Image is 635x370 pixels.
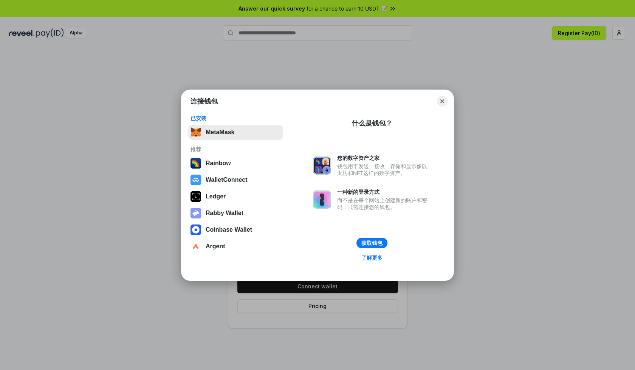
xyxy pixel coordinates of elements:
[190,146,281,153] div: 推荐
[190,127,201,138] img: svg+xml,%3Csvg%20fill%3D%22none%22%20height%3D%2233%22%20viewBox%3D%220%200%2035%2033%22%20width%...
[337,155,431,161] div: 您的数字资产之家
[190,97,218,106] h1: 连接钱包
[188,172,283,187] button: WalletConnect
[190,241,201,252] img: svg+xml,%3Csvg%20width%3D%2228%22%20height%3D%2228%22%20viewBox%3D%220%200%2028%2028%22%20fill%3D...
[356,238,387,248] button: 获取钱包
[206,129,234,136] div: MetaMask
[313,156,331,175] img: svg+xml,%3Csvg%20xmlns%3D%22http%3A%2F%2Fwww.w3.org%2F2000%2Fsvg%22%20fill%3D%22none%22%20viewBox...
[190,224,201,235] img: svg+xml,%3Csvg%20width%3D%2228%22%20height%3D%2228%22%20viewBox%3D%220%200%2028%2028%22%20fill%3D...
[190,208,201,218] img: svg+xml,%3Csvg%20xmlns%3D%22http%3A%2F%2Fwww.w3.org%2F2000%2Fsvg%22%20fill%3D%22none%22%20viewBox...
[190,115,281,122] div: 已安装
[437,96,448,107] button: Close
[206,193,226,200] div: Ledger
[188,206,283,221] button: Rabby Wallet
[357,253,387,263] a: 了解更多
[206,160,231,167] div: Rainbow
[361,240,383,246] div: 获取钱包
[206,226,252,233] div: Coinbase Wallet
[188,125,283,140] button: MetaMask
[206,243,225,250] div: Argent
[361,254,383,261] div: 了解更多
[190,158,201,169] img: svg+xml,%3Csvg%20width%3D%22120%22%20height%3D%22120%22%20viewBox%3D%220%200%20120%20120%22%20fil...
[190,175,201,185] img: svg+xml,%3Csvg%20width%3D%2228%22%20height%3D%2228%22%20viewBox%3D%220%200%2028%2028%22%20fill%3D...
[352,119,392,128] div: 什么是钱包？
[188,156,283,171] button: Rainbow
[188,189,283,204] button: Ledger
[206,176,248,183] div: WalletConnect
[188,239,283,254] button: Argent
[188,222,283,237] button: Coinbase Wallet
[337,197,431,211] div: 而不是在每个网站上创建新的账户和密码，只需连接您的钱包。
[206,210,243,217] div: Rabby Wallet
[337,163,431,176] div: 钱包用于发送、接收、存储和显示像以太坊和NFT这样的数字资产。
[313,190,331,209] img: svg+xml,%3Csvg%20xmlns%3D%22http%3A%2F%2Fwww.w3.org%2F2000%2Fsvg%22%20fill%3D%22none%22%20viewBox...
[190,191,201,202] img: svg+xml,%3Csvg%20xmlns%3D%22http%3A%2F%2Fwww.w3.org%2F2000%2Fsvg%22%20width%3D%2228%22%20height%3...
[337,189,431,195] div: 一种新的登录方式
